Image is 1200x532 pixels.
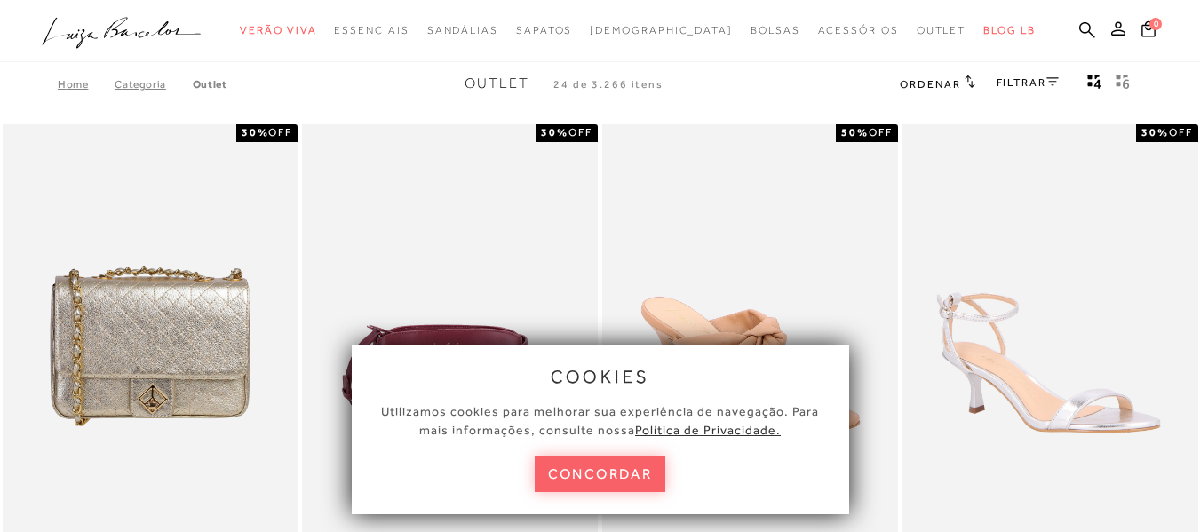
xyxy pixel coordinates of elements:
[900,78,960,91] span: Ordenar
[381,404,819,437] span: Utilizamos cookies para melhorar sua experiência de navegação. Para mais informações, consulte nossa
[818,14,899,47] a: noSubCategoriesText
[997,76,1059,89] a: FILTRAR
[334,24,409,36] span: Essenciais
[427,24,498,36] span: Sandálias
[268,126,292,139] span: OFF
[553,78,664,91] span: 24 de 3.266 itens
[983,14,1035,47] a: BLOG LB
[590,14,733,47] a: noSubCategoriesText
[751,14,800,47] a: noSubCategoriesText
[240,24,316,36] span: Verão Viva
[917,24,966,36] span: Outlet
[535,456,666,492] button: concordar
[635,423,781,437] a: Política de Privacidade.
[334,14,409,47] a: noSubCategoriesText
[541,126,568,139] strong: 30%
[193,78,227,91] a: Outlet
[818,24,899,36] span: Acessórios
[590,24,733,36] span: [DEMOGRAPHIC_DATA]
[1169,126,1193,139] span: OFF
[751,24,800,36] span: Bolsas
[841,126,869,139] strong: 50%
[115,78,192,91] a: Categoria
[1136,20,1161,44] button: 0
[1149,18,1162,30] span: 0
[551,367,650,386] span: cookies
[465,75,529,91] span: Outlet
[983,24,1035,36] span: BLOG LB
[516,14,572,47] a: noSubCategoriesText
[58,78,115,91] a: Home
[1110,73,1135,96] button: gridText6Desc
[917,14,966,47] a: noSubCategoriesText
[427,14,498,47] a: noSubCategoriesText
[1141,126,1169,139] strong: 30%
[869,126,893,139] span: OFF
[240,14,316,47] a: noSubCategoriesText
[516,24,572,36] span: Sapatos
[242,126,269,139] strong: 30%
[568,126,592,139] span: OFF
[1082,73,1107,96] button: Mostrar 4 produtos por linha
